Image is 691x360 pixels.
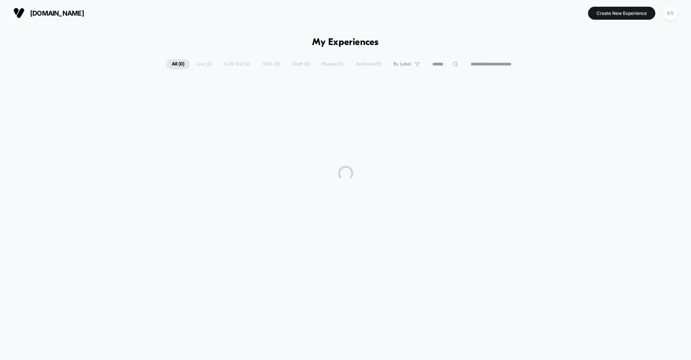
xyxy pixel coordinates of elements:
div: KS [663,6,678,20]
button: [DOMAIN_NAME] [11,7,86,19]
span: By Label [393,61,411,67]
span: All ( 0 ) [166,59,190,69]
img: Visually logo [13,7,25,19]
h1: My Experiences [312,37,379,48]
button: Create New Experience [588,7,655,20]
span: [DOMAIN_NAME] [30,9,84,17]
button: KS [661,6,680,21]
